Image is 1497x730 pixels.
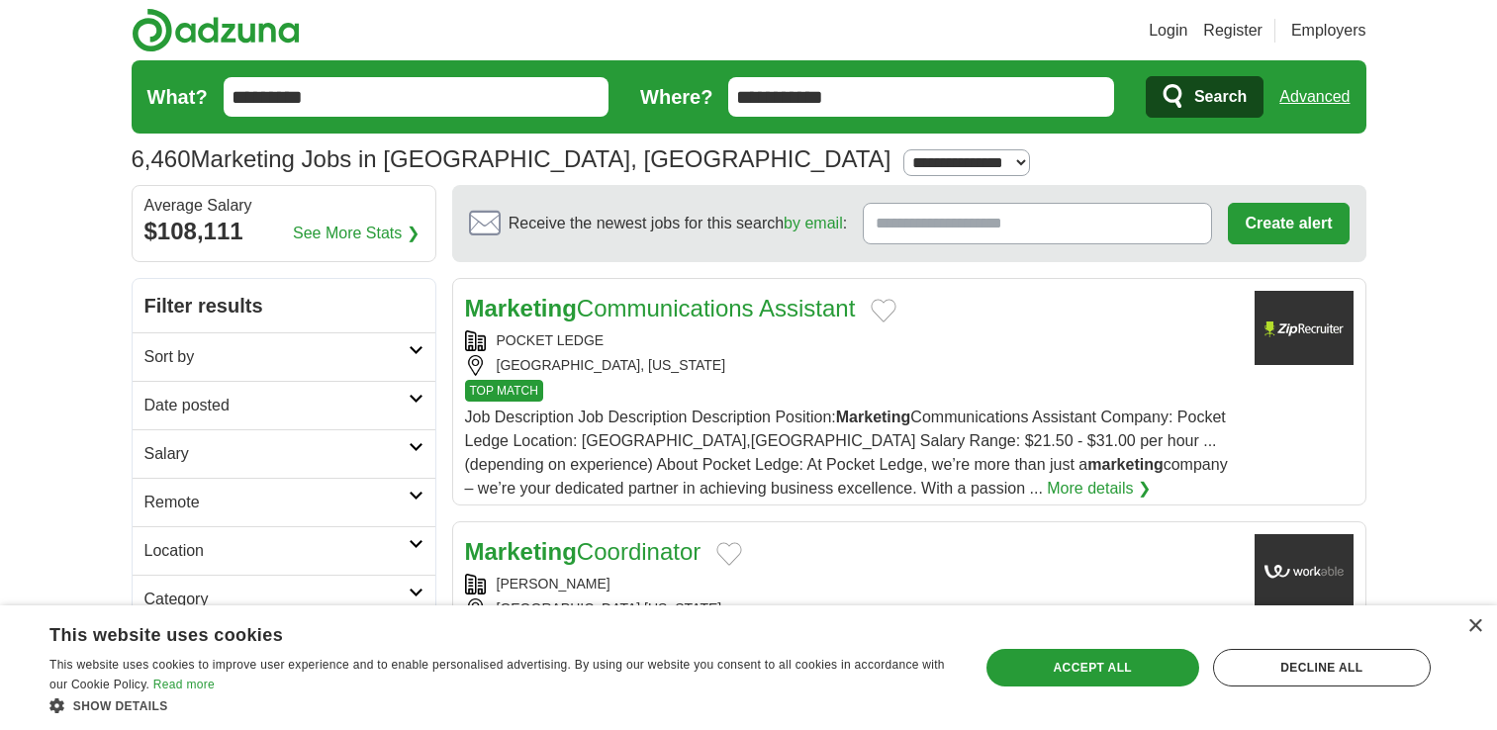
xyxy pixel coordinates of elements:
a: Login [1149,19,1187,43]
a: Advanced [1279,77,1350,117]
a: Category [133,575,435,623]
a: More details ❯ [1047,477,1151,501]
label: Where? [640,82,712,112]
strong: Marketing [465,295,577,321]
a: Sort by [133,332,435,381]
strong: marketing [1087,456,1163,473]
h2: Sort by [144,345,409,369]
button: Search [1146,76,1263,118]
div: Show details [49,695,952,715]
a: Employers [1291,19,1366,43]
div: [PERSON_NAME] [465,574,1239,594]
div: [GEOGRAPHIC_DATA] [US_STATE] [465,598,1239,619]
span: This website uses cookies to improve user experience and to enable personalised advertising. By u... [49,658,945,691]
div: This website uses cookies [49,617,902,647]
h2: Date posted [144,394,409,417]
span: Show details [73,699,168,713]
span: Search [1194,77,1247,117]
span: Receive the newest jobs for this search : [509,212,847,235]
div: Average Salary [144,198,423,214]
a: Read more, opens a new window [153,678,215,691]
div: Accept all [986,649,1199,686]
span: TOP MATCH [465,380,543,402]
a: MarketingCoordinator [465,538,702,565]
div: Decline all [1213,649,1431,686]
a: MarketingCommunications Assistant [465,295,856,321]
a: Date posted [133,381,435,429]
h2: Location [144,539,409,563]
div: $108,111 [144,214,423,249]
a: Location [133,526,435,575]
div: Close [1467,619,1482,634]
div: POCKET LEDGE [465,330,1239,351]
button: Add to favorite jobs [716,542,742,566]
h2: Salary [144,442,409,466]
span: 6,460 [132,141,191,177]
a: by email [784,215,843,231]
span: Job Description Job Description Description Position: Communications Assistant Company: Pocket Le... [465,409,1228,497]
h2: Filter results [133,279,435,332]
div: [GEOGRAPHIC_DATA], [US_STATE] [465,355,1239,376]
strong: Marketing [836,409,911,425]
a: Register [1203,19,1263,43]
img: Adzuna logo [132,8,300,52]
img: Company logo [1255,534,1354,608]
a: Salary [133,429,435,478]
strong: Marketing [465,538,577,565]
a: Remote [133,478,435,526]
button: Add to favorite jobs [871,299,896,322]
img: Company logo [1255,291,1354,365]
h2: Category [144,588,409,611]
button: Create alert [1228,203,1349,244]
h2: Remote [144,491,409,514]
a: See More Stats ❯ [293,222,420,245]
h1: Marketing Jobs in [GEOGRAPHIC_DATA], [GEOGRAPHIC_DATA] [132,145,891,172]
label: What? [147,82,208,112]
